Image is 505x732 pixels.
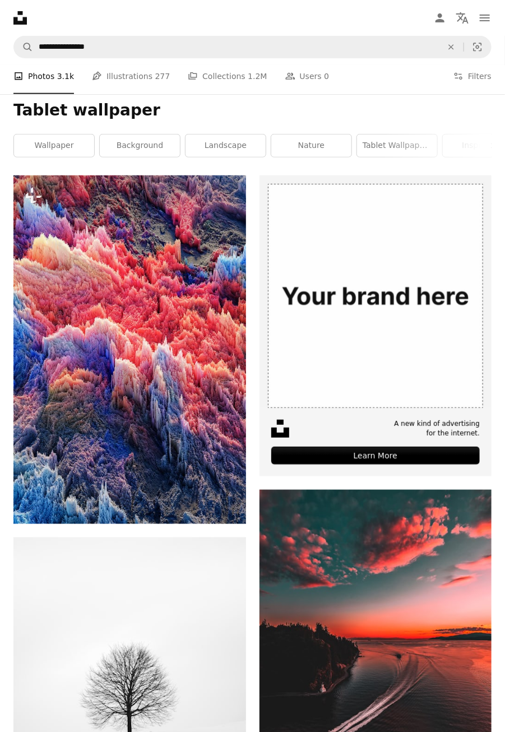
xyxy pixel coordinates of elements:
[451,7,474,29] button: Language
[13,345,246,355] a: a large group of colorful rocks with a sky in the background
[285,58,330,94] a: Users 0
[13,175,246,524] img: a large group of colorful rocks with a sky in the background
[14,36,33,58] button: Search Unsplash
[271,420,289,438] img: file-1631678316303-ed18b8b5cb9cimage
[429,7,451,29] a: Log in / Sign up
[13,36,492,58] form: Find visuals sitewide
[464,36,491,58] button: Visual search
[260,175,492,476] a: A new kind of advertisingfor the internet.Learn More
[14,135,94,157] a: wallpaper
[324,70,329,82] span: 0
[92,58,170,94] a: Illustrations 277
[357,135,437,157] a: tablet wallpaper anime
[186,135,266,157] a: landscape
[155,70,170,82] span: 277
[13,11,27,25] a: Home — Unsplash
[439,36,464,58] button: Clear
[248,70,267,82] span: 1.2M
[271,447,480,465] div: Learn More
[394,419,480,438] span: A new kind of advertising for the internet.
[13,706,246,716] a: photography of tree
[474,7,496,29] button: Menu
[271,135,351,157] a: nature
[188,58,267,94] a: Collections 1.2M
[453,58,492,94] button: Filters
[260,175,492,408] img: file-1635990775102-c9800842e1cdimage
[260,630,492,640] a: jetski on body of water
[100,135,180,157] a: background
[13,100,492,121] h1: Tablet wallpaper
